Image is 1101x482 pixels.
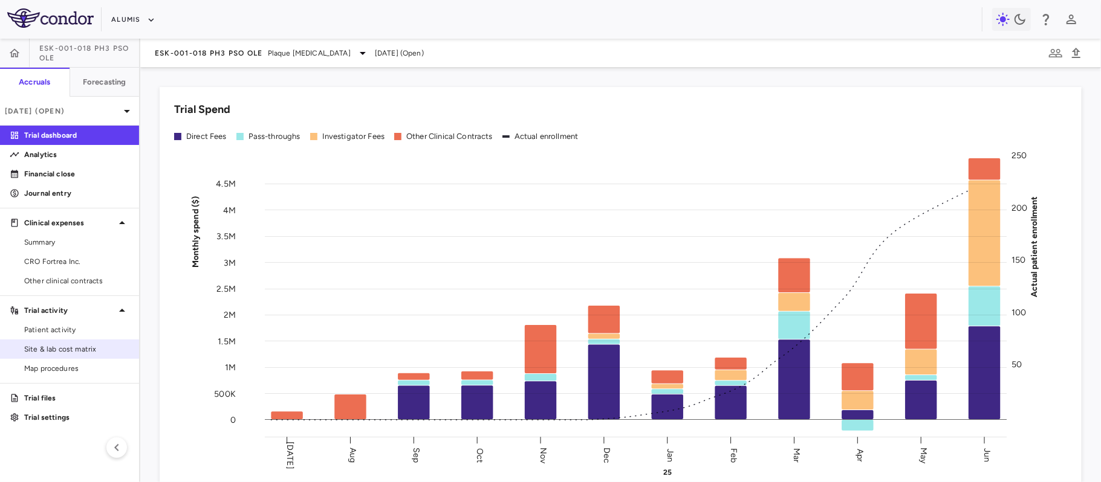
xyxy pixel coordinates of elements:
[475,448,485,462] text: Oct
[24,412,129,423] p: Trial settings
[375,48,424,59] span: [DATE] (Open)
[24,393,129,403] p: Trial files
[285,442,295,469] text: [DATE]
[24,130,129,141] p: Trial dashboard
[230,415,236,425] tspan: 0
[538,447,548,463] text: Nov
[24,237,129,248] span: Summary
[190,196,201,268] tspan: Monthly spend ($)
[186,131,227,142] div: Direct Fees
[515,131,579,142] div: Actual enrollment
[24,344,129,355] span: Site & lab cost matrix
[216,284,236,294] tspan: 2.5M
[7,8,94,28] img: logo-full-SnFGN8VE.png
[1012,150,1027,161] tspan: 250
[174,101,230,118] h6: Trial Spend
[224,257,236,268] tspan: 3M
[602,447,612,463] text: Dec
[24,188,129,199] p: Journal entry
[83,77,126,88] h6: Forecasting
[24,256,129,267] span: CRO Fortrea Inc.
[24,324,129,335] span: Patient activity
[214,388,236,399] tspan: 500K
[24,305,115,316] p: Trial activity
[111,10,155,30] button: Alumis
[225,362,236,373] tspan: 1M
[412,448,422,463] text: Sep
[1012,307,1026,317] tspan: 100
[406,131,493,142] div: Other Clinical Contracts
[729,448,739,462] text: Feb
[5,106,120,117] p: [DATE] (Open)
[663,468,672,477] text: 25
[665,448,675,461] text: Jan
[348,448,359,463] text: Aug
[24,275,129,286] span: Other clinical contracts
[856,448,866,461] text: Apr
[24,149,129,160] p: Analytics
[1012,359,1022,370] tspan: 50
[224,310,236,320] tspan: 2M
[1029,196,1039,297] tspan: Actual patient enrollment
[268,48,351,59] span: Plaque [MEDICAL_DATA]
[982,448,993,462] text: Jun
[216,179,236,189] tspan: 4.5M
[216,231,236,242] tspan: 3.5M
[322,131,385,142] div: Investigator Fees
[223,205,236,215] tspan: 4M
[1012,255,1025,265] tspan: 150
[218,336,236,346] tspan: 1.5M
[919,447,929,463] text: May
[39,43,139,63] span: ESK-001-018 Ph3 PsO OLE
[248,131,300,142] div: Pass-throughs
[24,217,115,228] p: Clinical expenses
[1012,202,1027,213] tspan: 200
[155,48,263,58] span: ESK-001-018 Ph3 PsO OLE
[792,448,802,462] text: Mar
[24,169,129,179] p: Financial close
[19,77,50,88] h6: Accruals
[24,363,129,374] span: Map procedures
